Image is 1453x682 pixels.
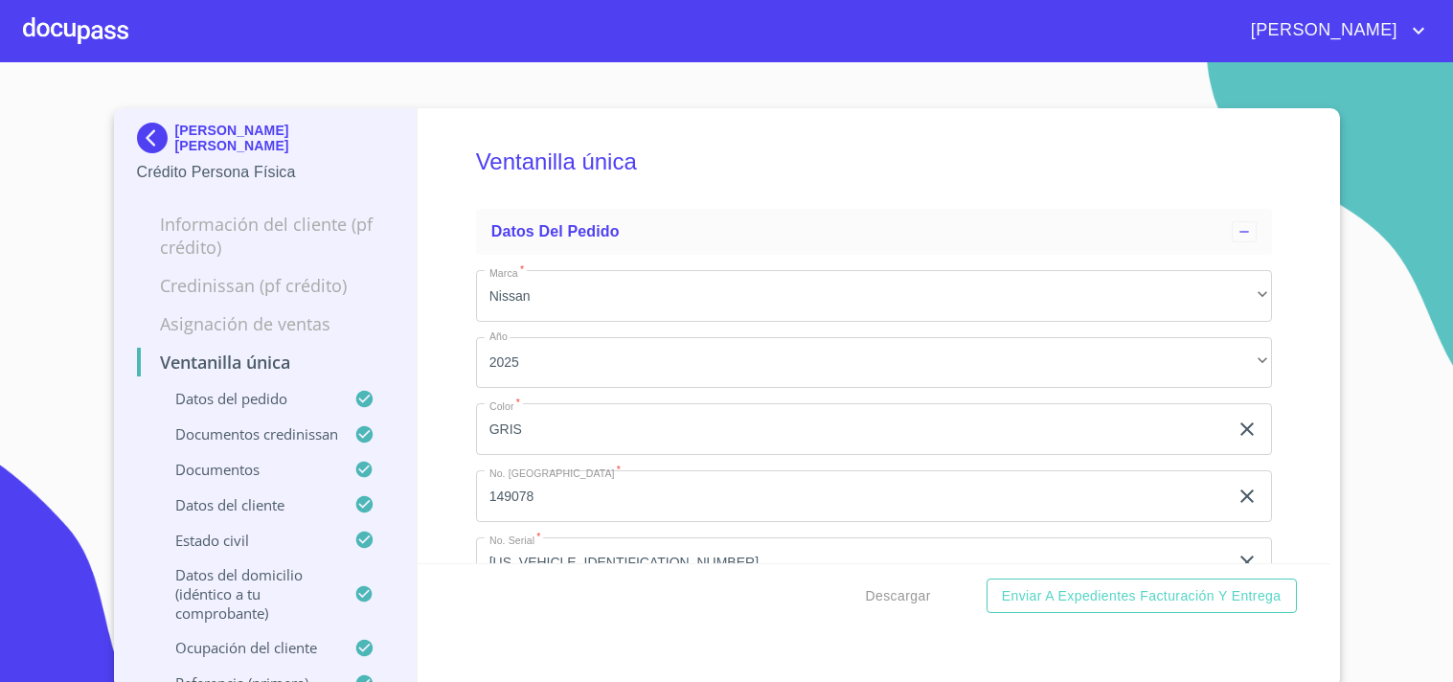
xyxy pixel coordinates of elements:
[476,209,1272,255] div: Datos del pedido
[137,123,395,161] div: [PERSON_NAME] [PERSON_NAME]
[858,579,939,614] button: Descargar
[137,161,395,184] p: Crédito Persona Física
[137,274,395,297] p: Credinissan (PF crédito)
[476,270,1272,322] div: Nissan
[491,223,620,239] span: Datos del pedido
[175,123,395,153] p: [PERSON_NAME] [PERSON_NAME]
[476,337,1272,389] div: 2025
[137,312,395,335] p: Asignación de Ventas
[1237,15,1407,46] span: [PERSON_NAME]
[137,213,395,259] p: Información del cliente (PF crédito)
[866,584,931,608] span: Descargar
[476,123,1272,201] h5: Ventanilla única
[137,531,355,550] p: Estado civil
[1237,15,1430,46] button: account of current user
[137,460,355,479] p: Documentos
[1002,584,1282,608] span: Enviar a Expedientes Facturación y Entrega
[1236,551,1259,574] button: clear input
[137,351,395,374] p: Ventanilla única
[137,123,175,153] img: Docupass spot blue
[137,638,355,657] p: Ocupación del Cliente
[1236,418,1259,441] button: clear input
[1236,485,1259,508] button: clear input
[987,579,1297,614] button: Enviar a Expedientes Facturación y Entrega
[137,495,355,514] p: Datos del cliente
[137,389,355,408] p: Datos del pedido
[137,424,355,443] p: Documentos CrediNissan
[137,565,355,623] p: Datos del domicilio (idéntico a tu comprobante)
